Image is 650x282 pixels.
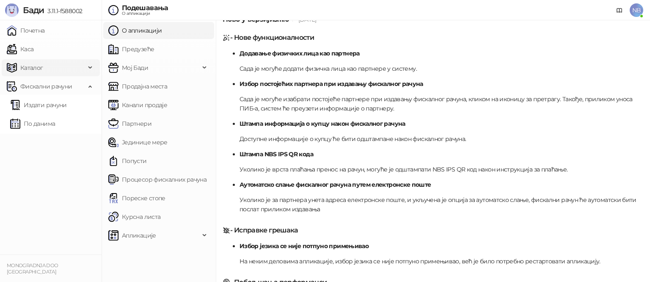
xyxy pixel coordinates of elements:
a: Предузеће [108,41,154,58]
span: [DATE] [298,16,317,23]
p: Уколико је за партнера унета адреса електронске поште, и укључена је опција за аутоматско слање, ... [240,195,643,214]
p: Сада је могуће додати физичка лица као партнере у систему. [240,64,643,73]
a: Попусти [108,152,147,169]
a: Каса [7,41,33,58]
strong: Штампа NBS IPS QR кода [240,150,313,158]
strong: Избор постојећих партнера при издавању фискалног рачуна [240,80,423,88]
p: Сада је могуће изабрати постојеће партнере при издавању фискалног рачуна, кликом на иконицу за пр... [240,94,643,113]
p: Доступне информације о купцу ће бити одштампане након фискалног рачуна. [240,134,643,144]
a: Издати рачуни [10,97,67,113]
a: Пореске стопе [108,190,165,207]
span: Мој Бади [122,59,148,76]
strong: Додавање физичких лица као партнера [240,50,360,57]
h5: - Нове функционалности [223,33,643,43]
span: 3.11.1-f588002 [44,7,82,15]
h5: - Исправке грешака [223,225,643,235]
a: Процесор фискалних рачуна [108,171,207,188]
a: Курсна листа [108,208,160,225]
a: Почетна [7,22,45,39]
strong: Штампа информација о купцу након фискалног рачуна [240,120,405,127]
img: Logo [5,3,19,17]
strong: Избор језика се није потпуно примењивао [240,242,369,250]
a: Партнери [108,115,151,132]
a: Документација [613,3,626,17]
span: Каталог [20,59,43,76]
a: Канали продаје [108,97,167,113]
p: Уколико је врста плаћања пренос на рачун, могуће је одштампати NBS IPS QR код након инструкција з... [240,165,643,174]
a: По данима [10,115,55,132]
a: О апликацији [108,22,162,39]
span: Бади [23,5,44,15]
span: Фискални рачуни [20,78,72,95]
strong: Аутоматско слање фискалног рачуна путем електронске поште [240,181,431,188]
p: На неким деловима апликације, избор језика се није потпуно примењивао, већ је било потребно реста... [240,257,643,266]
div: Подешавања [122,5,168,11]
a: Продајна места [108,78,167,95]
span: Апликације [122,227,156,244]
a: Јединице мере [108,134,168,151]
div: О апликацији [122,11,168,16]
small: MONOGRADNJA DOO [GEOGRAPHIC_DATA] [7,263,58,275]
span: NB [630,3,643,17]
